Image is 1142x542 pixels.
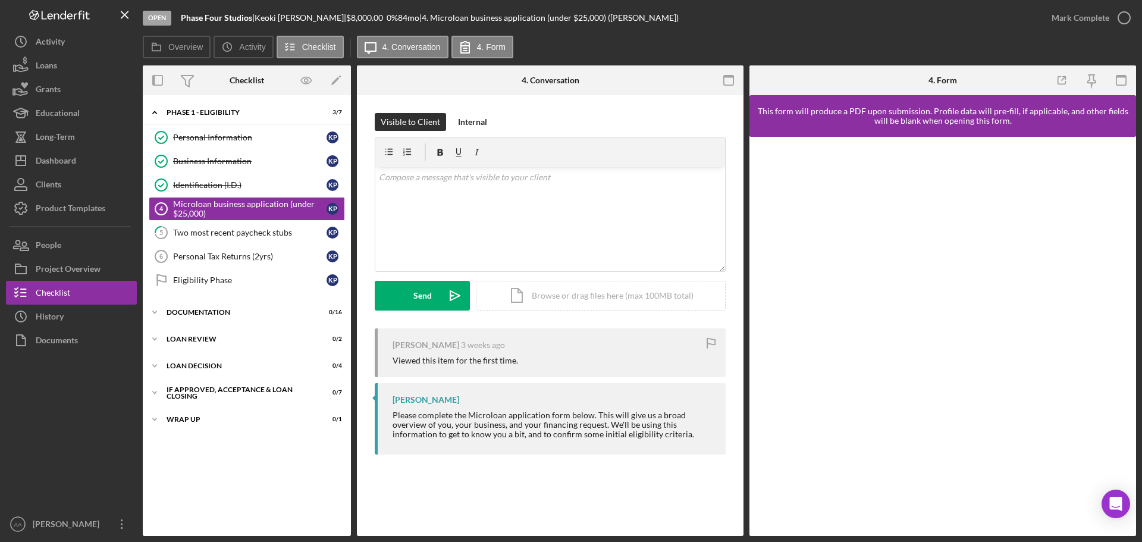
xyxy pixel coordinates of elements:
[167,109,312,116] div: Phase 1 - Eligibility
[149,245,345,268] a: 6Personal Tax Returns (2yrs)KP
[6,512,137,536] button: AA[PERSON_NAME]
[168,42,203,52] label: Overview
[375,281,470,311] button: Send
[398,13,419,23] div: 84 mo
[14,521,22,528] text: AA
[167,336,312,343] div: Loan Review
[382,42,441,52] label: 4. Conversation
[327,179,338,191] div: K P
[159,228,163,236] tspan: 5
[419,13,679,23] div: | 4. Microloan business application (under $25,000) ([PERSON_NAME])
[755,106,1130,126] div: This form will produce a PDF upon submission. Profile data will pre-fill, if applicable, and othe...
[149,126,345,149] a: Personal InformationKP
[255,13,346,23] div: Keoki [PERSON_NAME] |
[173,275,327,285] div: Eligibility Phase
[327,274,338,286] div: K P
[477,42,506,52] label: 4. Form
[149,221,345,245] a: 5Two most recent paycheck stubsKP
[321,109,342,116] div: 3 / 7
[393,340,459,350] div: [PERSON_NAME]
[149,197,345,221] a: 4Microloan business application (under $25,000)KP
[393,395,459,405] div: [PERSON_NAME]
[302,42,336,52] label: Checklist
[761,149,1125,524] iframe: Lenderfit form
[327,155,338,167] div: K P
[167,416,312,423] div: Wrap up
[181,13,255,23] div: |
[327,227,338,239] div: K P
[461,340,505,350] time: 2025-08-06 07:53
[167,386,312,400] div: If approved, acceptance & loan closing
[239,42,265,52] label: Activity
[159,253,163,260] tspan: 6
[451,36,513,58] button: 4. Form
[327,203,338,215] div: K P
[1052,6,1109,30] div: Mark Complete
[327,250,338,262] div: K P
[214,36,273,58] button: Activity
[143,11,171,26] div: Open
[173,133,327,142] div: Personal Information
[1040,6,1136,30] button: Mark Complete
[173,156,327,166] div: Business Information
[522,76,579,85] div: 4. Conversation
[173,180,327,190] div: Identification (I.D.)
[159,205,164,212] tspan: 4
[181,12,252,23] b: Phase Four Studios
[413,281,432,311] div: Send
[321,336,342,343] div: 0 / 2
[375,113,446,131] button: Visible to Client
[149,268,345,292] a: Eligibility PhaseKP
[381,113,440,131] div: Visible to Client
[143,36,211,58] button: Overview
[173,228,327,237] div: Two most recent paycheck stubs
[321,389,342,396] div: 0 / 7
[393,411,714,439] div: Please complete the Microloan application form below. This will give us a broad overview of you, ...
[321,362,342,369] div: 0 / 4
[30,512,107,539] div: [PERSON_NAME]
[346,13,387,23] div: $8,000.00
[387,13,398,23] div: 0 %
[167,362,312,369] div: Loan decision
[357,36,448,58] button: 4. Conversation
[452,113,493,131] button: Internal
[458,113,487,131] div: Internal
[393,356,518,365] div: Viewed this item for the first time.
[928,76,957,85] div: 4. Form
[149,173,345,197] a: Identification (I.D.)KP
[321,416,342,423] div: 0 / 1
